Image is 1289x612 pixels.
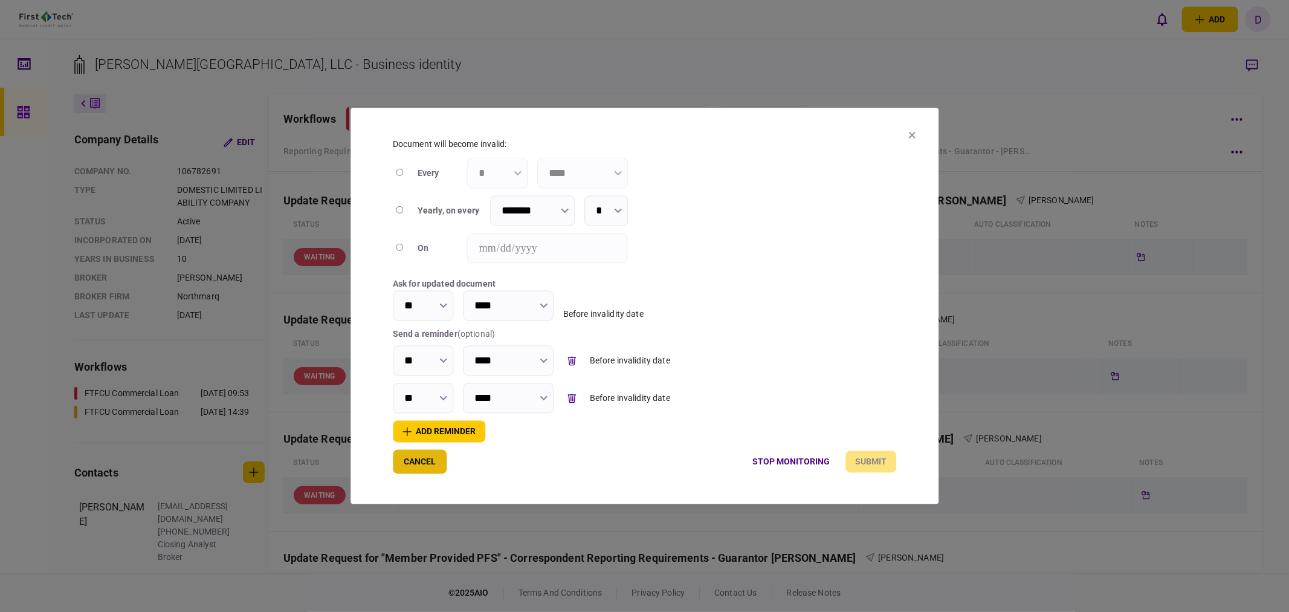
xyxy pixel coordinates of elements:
button: Cancel [393,450,447,474]
div: every [418,167,457,180]
span: Send a reminder [393,330,457,339]
span: ( optional ) [457,330,495,339]
div: before invalidity date [563,308,644,321]
div: yearly, on every [418,204,480,217]
div: ask for updated document [393,278,554,291]
button: add reminder [393,421,485,443]
div: on [418,242,457,255]
div: before invalidity date [590,354,670,367]
button: stop monitoring [743,451,839,473]
div: before invalidity date [590,392,670,405]
div: document will become invalid : [393,138,896,151]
